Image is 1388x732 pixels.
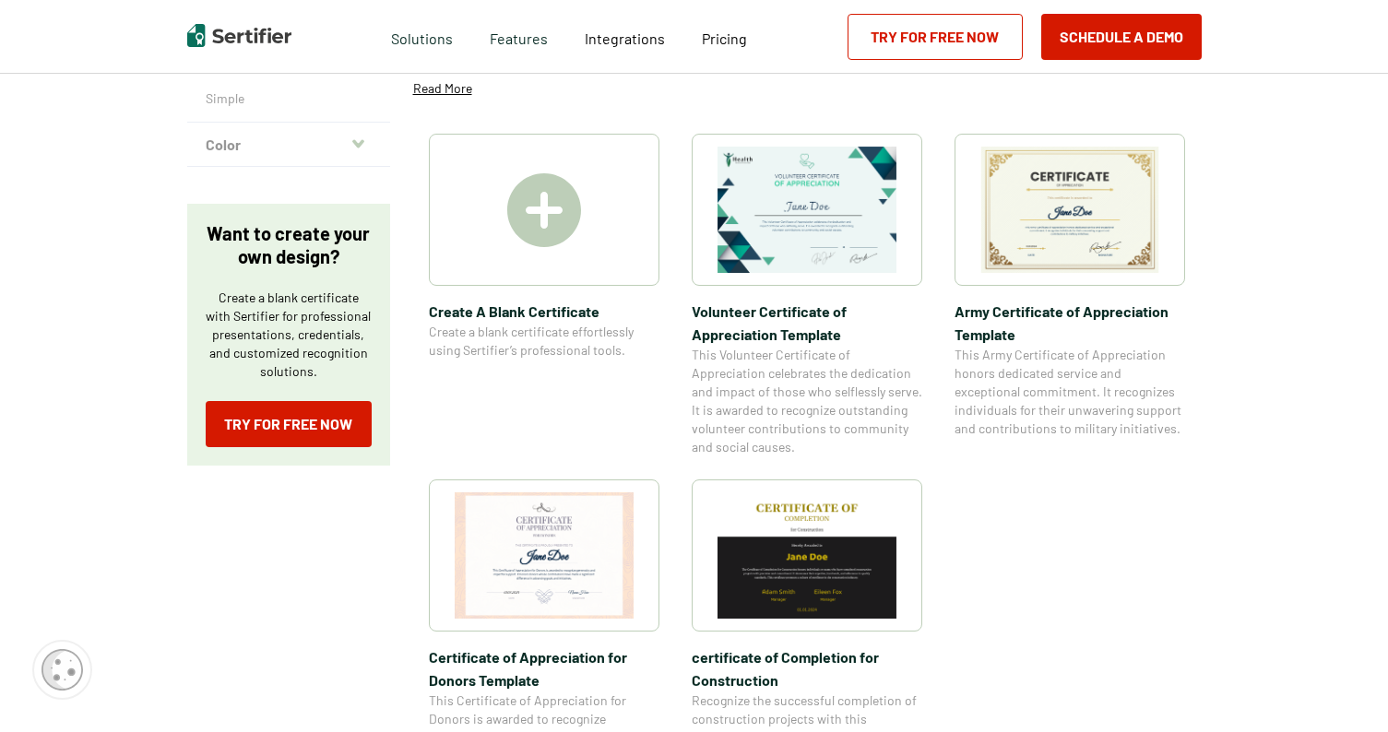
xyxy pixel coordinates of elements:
p: Create a blank certificate with Sertifier for professional presentations, credentials, and custom... [206,289,372,381]
span: Create a blank certificate effortlessly using Sertifier’s professional tools. [429,323,659,360]
a: Try for Free Now [848,14,1023,60]
p: Read More [413,79,472,98]
p: Want to create your own design? [206,222,372,268]
img: certificate of Completion for Construction [718,492,896,619]
a: Army Certificate of Appreciation​ TemplateArmy Certificate of Appreciation​ TemplateThis Army Cer... [955,134,1185,456]
a: Try for Free Now [206,401,372,447]
span: Solutions [391,25,453,48]
img: Army Certificate of Appreciation​ Template [980,147,1159,273]
img: Cookie Popup Icon [42,649,83,691]
span: This Army Certificate of Appreciation honors dedicated service and exceptional commitment. It rec... [955,346,1185,438]
a: Integrations [585,25,665,48]
button: Schedule a Demo [1041,14,1202,60]
span: Pricing [702,30,747,47]
img: Certificate of Appreciation for Donors​ Template [455,492,634,619]
a: Pricing [702,25,747,48]
span: Certificate of Appreciation for Donors​ Template [429,645,659,691]
span: Army Certificate of Appreciation​ Template [955,300,1185,346]
a: Simple [206,89,372,108]
span: Integrations [585,30,665,47]
span: certificate of Completion for Construction [692,645,922,691]
img: Sertifier | Digital Credentialing Platform [187,24,291,47]
a: Volunteer Certificate of Appreciation TemplateVolunteer Certificate of Appreciation TemplateThis ... [692,134,922,456]
img: Create A Blank Certificate [507,173,581,247]
span: Volunteer Certificate of Appreciation Template [692,300,922,346]
iframe: Chat Widget [1296,643,1388,732]
button: Color [187,123,390,167]
span: Create A Blank Certificate [429,300,659,323]
span: Features [490,25,548,48]
img: Volunteer Certificate of Appreciation Template [718,147,896,273]
span: This Volunteer Certificate of Appreciation celebrates the dedication and impact of those who self... [692,346,922,456]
